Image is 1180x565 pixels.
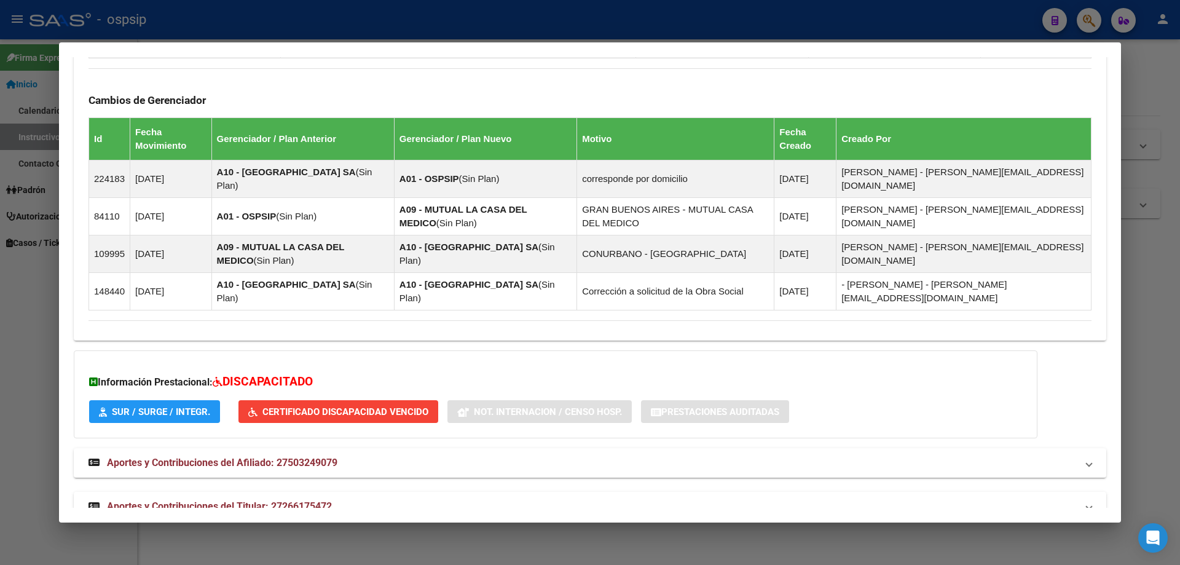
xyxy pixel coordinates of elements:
strong: A01 - OSPSIP [217,211,277,221]
button: Certificado Discapacidad Vencido [238,400,438,423]
span: Aportes y Contribuciones del Titular: 27266175472 [107,500,332,512]
strong: A09 - MUTUAL LA CASA DEL MEDICO [399,204,527,228]
span: Prestaciones Auditadas [661,406,779,417]
td: ( ) [211,273,394,310]
span: Aportes y Contribuciones del Afiliado: 27503249079 [107,457,337,468]
td: ( ) [394,235,576,273]
th: Gerenciador / Plan Nuevo [394,118,576,160]
button: Prestaciones Auditadas [641,400,789,423]
td: corresponde por domicilio [577,160,774,198]
span: Sin Plan [439,218,474,228]
th: Id [89,118,130,160]
td: [DATE] [774,273,836,310]
td: ( ) [211,235,394,273]
strong: A10 - [GEOGRAPHIC_DATA] SA [399,242,538,252]
th: Fecha Movimiento [130,118,212,160]
span: Sin Plan [257,255,291,266]
td: Corrección a solicitud de la Obra Social [577,273,774,310]
td: [DATE] [130,235,212,273]
h3: Cambios de Gerenciador [88,93,1091,107]
td: CONURBANO - [GEOGRAPHIC_DATA] [577,235,774,273]
span: SUR / SURGE / INTEGR. [112,406,210,417]
td: [DATE] [130,273,212,310]
td: 224183 [89,160,130,198]
td: ( ) [394,198,576,235]
button: Not. Internacion / Censo Hosp. [447,400,632,423]
td: [DATE] [774,198,836,235]
mat-expansion-panel-header: Aportes y Contribuciones del Titular: 27266175472 [74,492,1106,521]
strong: A01 - OSPSIP [399,173,459,184]
strong: A10 - [GEOGRAPHIC_DATA] SA [399,279,538,290]
td: [DATE] [130,160,212,198]
td: ( ) [211,198,394,235]
td: ( ) [211,160,394,198]
span: Not. Internacion / Censo Hosp. [474,406,622,417]
td: - [PERSON_NAME] - [PERSON_NAME][EMAIL_ADDRESS][DOMAIN_NAME] [836,273,1091,310]
div: Open Intercom Messenger [1138,523,1168,553]
td: [PERSON_NAME] - [PERSON_NAME][EMAIL_ADDRESS][DOMAIN_NAME] [836,198,1091,235]
strong: A10 - [GEOGRAPHIC_DATA] SA [217,279,356,290]
mat-expansion-panel-header: Aportes y Contribuciones del Afiliado: 27503249079 [74,448,1106,478]
td: [DATE] [774,160,836,198]
span: Certificado Discapacidad Vencido [262,406,428,417]
td: ( ) [394,160,576,198]
span: DISCAPACITADO [222,374,313,389]
span: Sin Plan [279,211,313,221]
td: GRAN BUENOS AIRES - MUTUAL CASA DEL MEDICO [577,198,774,235]
th: Gerenciador / Plan Anterior [211,118,394,160]
th: Creado Por [836,118,1091,160]
td: 109995 [89,235,130,273]
th: Motivo [577,118,774,160]
td: ( ) [394,273,576,310]
td: [DATE] [774,235,836,273]
td: [PERSON_NAME] - [PERSON_NAME][EMAIL_ADDRESS][DOMAIN_NAME] [836,235,1091,273]
span: Sin Plan [462,173,497,184]
button: SUR / SURGE / INTEGR. [89,400,220,423]
td: [PERSON_NAME] - [PERSON_NAME][EMAIL_ADDRESS][DOMAIN_NAME] [836,160,1091,198]
td: 84110 [89,198,130,235]
th: Fecha Creado [774,118,836,160]
h3: Información Prestacional: [89,373,1022,391]
strong: A09 - MUTUAL LA CASA DEL MEDICO [217,242,345,266]
td: [DATE] [130,198,212,235]
strong: A10 - [GEOGRAPHIC_DATA] SA [217,167,356,177]
td: 148440 [89,273,130,310]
